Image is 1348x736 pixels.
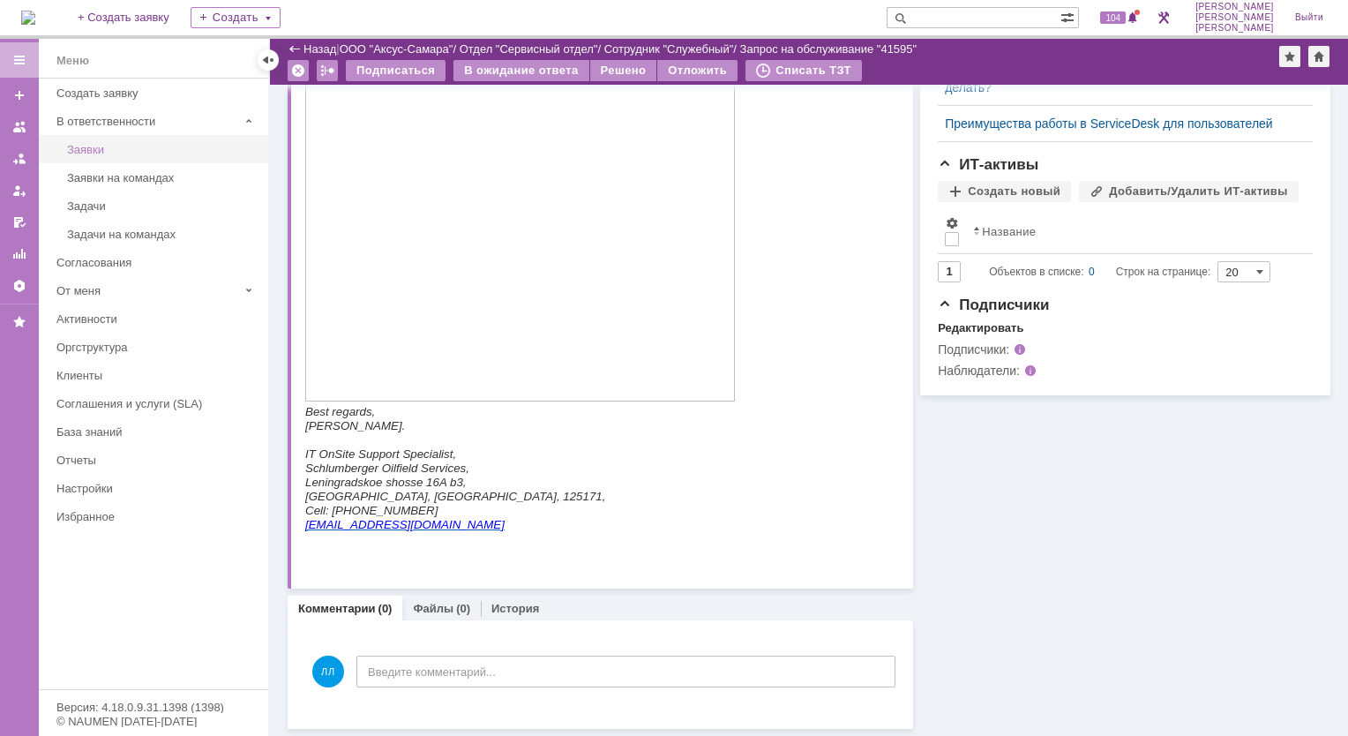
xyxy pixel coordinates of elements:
div: База знаний [56,425,258,439]
a: Мои заявки [5,176,34,205]
span: [PERSON_NAME] [1195,12,1274,23]
div: Добавить в избранное [1279,46,1300,67]
div: Активности [56,312,258,326]
div: Задачи [67,199,258,213]
a: Настройки [49,475,265,502]
a: Создать заявку [49,79,265,107]
div: Название [982,225,1036,238]
div: | [336,41,339,55]
a: Задачи [60,192,265,220]
a: Задачи на командах [60,221,265,248]
a: Файлы [413,602,453,615]
a: История [491,602,539,615]
div: В ответственности [56,115,238,128]
span: Настройки [945,216,959,230]
div: Скрыть меню [258,49,279,71]
div: Меню [56,50,89,71]
a: Комментарии [298,602,376,615]
a: Согласования [49,249,265,276]
a: Перейти в интерфейс администратора [1153,7,1174,28]
div: (0) [378,602,393,615]
div: Удалить [288,60,309,81]
div: От меня [56,284,238,297]
a: Клиенты [49,362,265,389]
a: Настройки [5,272,34,300]
a: Отчеты [5,240,34,268]
div: Сделать домашней страницей [1308,46,1329,67]
div: Клиенты [56,369,258,382]
div: Редактировать [938,321,1023,335]
div: Задачи на командах [67,228,258,241]
span: Расширенный поиск [1060,8,1078,25]
a: ООО "Аксус-Самара" [340,42,453,56]
a: Преимущества работы в ServiceDesk для пользователей [945,116,1292,131]
span: ИТ-активы [938,156,1038,173]
a: Заявки в моей ответственности [5,145,34,173]
a: Сотрудник "Служебный" [604,42,734,56]
div: © NAUMEN [DATE]-[DATE] [56,716,251,727]
div: Избранное [56,510,238,523]
th: Название [966,209,1299,254]
div: Согласования [56,256,258,269]
div: 0 [1089,261,1095,282]
div: Запрос на обслуживание "41595" [740,42,917,56]
div: Заявки на командах [67,171,258,184]
a: Отдел "Сервисный отдел" [460,42,598,56]
a: Оргструктура [49,334,265,361]
div: Создать [191,7,281,28]
a: Назад [303,42,336,56]
span: Объектов в списке: [989,266,1083,278]
a: Отчеты [49,447,265,474]
div: Отчеты [56,454,258,467]
div: / [604,42,740,56]
div: Соглашения и услуги (SLA) [56,397,258,410]
i: Строк на странице: [989,261,1210,282]
span: 104 [1100,11,1126,24]
a: Заявки на командах [5,113,34,141]
span: ЛЛ [312,656,344,687]
a: Мои согласования [5,208,34,237]
div: / [340,42,460,56]
div: Наблюдатели: [938,364,1115,378]
span: [PERSON_NAME] [1195,23,1274,34]
div: Создать заявку [56,86,258,100]
div: (0) [456,602,470,615]
div: Заявки [67,143,258,156]
a: Заявки на командах [60,164,265,192]
div: Работа с массовостью [317,60,338,81]
a: Перейти на домашнюю страницу [21,11,35,25]
div: Настройки [56,482,258,495]
div: Подписчики: [938,342,1115,357]
a: Активности [49,305,265,333]
div: Версия: 4.18.0.9.31.1398 (1398) [56,702,251,713]
a: Соглашения и услуги (SLA) [49,390,265,417]
img: logo [21,11,35,25]
a: База знаний [49,418,265,446]
a: Заявки [60,136,265,163]
a: Создать заявку [5,81,34,109]
div: Оргструктура [56,341,258,354]
span: Подписчики [938,297,1049,313]
span: [PERSON_NAME] [1195,2,1274,12]
div: / [460,42,604,56]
